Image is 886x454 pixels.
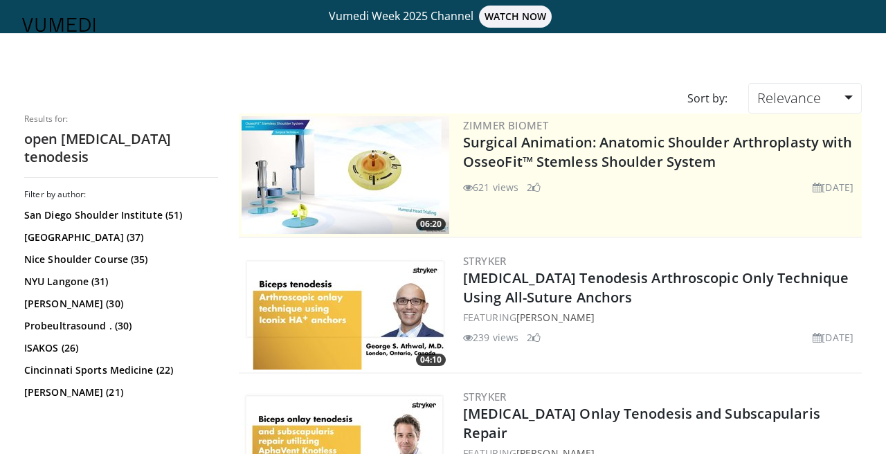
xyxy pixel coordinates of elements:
img: dd3c9599-9b8f-4523-a967-19256dd67964.300x170_q85_crop-smart_upscale.jpg [242,252,449,370]
p: Results for: [24,113,218,125]
img: 84e7f812-2061-4fff-86f6-cdff29f66ef4.300x170_q85_crop-smart_upscale.jpg [242,116,449,234]
li: 239 views [463,330,518,345]
li: 2 [527,180,541,194]
a: Surgical Animation: Anatomic Shoulder Arthroplasty with OsseoFit™ Stemless Shoulder System [463,133,853,171]
a: ISAKOS (26) [24,341,215,355]
span: 04:10 [416,354,446,366]
a: Relevance [748,83,862,113]
div: Sort by: [677,83,738,113]
a: [PERSON_NAME] [516,311,595,324]
a: [GEOGRAPHIC_DATA] (37) [24,230,215,244]
a: Nice Shoulder Course (35) [24,253,215,266]
a: Stryker [463,390,507,403]
span: Relevance [757,89,821,107]
a: Probeultrasound . (30) [24,319,215,333]
li: [DATE] [813,330,853,345]
a: [PERSON_NAME] (21) [24,385,215,399]
li: 2 [527,330,541,345]
a: Zimmer Biomet [463,118,548,132]
a: Stryker [463,254,507,268]
a: NYU Langone (31) [24,275,215,289]
li: [DATE] [813,180,853,194]
li: 621 views [463,180,518,194]
h2: open [MEDICAL_DATA] tenodesis [24,130,218,166]
h3: Filter by author: [24,189,218,200]
a: San Diego Shoulder Institute (51) [24,208,215,222]
span: 06:20 [416,218,446,230]
img: VuMedi Logo [22,18,96,32]
a: [MEDICAL_DATA] Onlay Tenodesis and Subscapularis Repair [463,404,820,442]
a: [PERSON_NAME] (30) [24,297,215,311]
a: [MEDICAL_DATA] Tenodesis Arthroscopic Only Technique Using All-Suture Anchors [463,269,849,307]
a: 04:10 [242,252,449,370]
a: 06:20 [242,116,449,234]
a: Cincinnati Sports Medicine (22) [24,363,215,377]
div: FEATURING [463,310,859,325]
